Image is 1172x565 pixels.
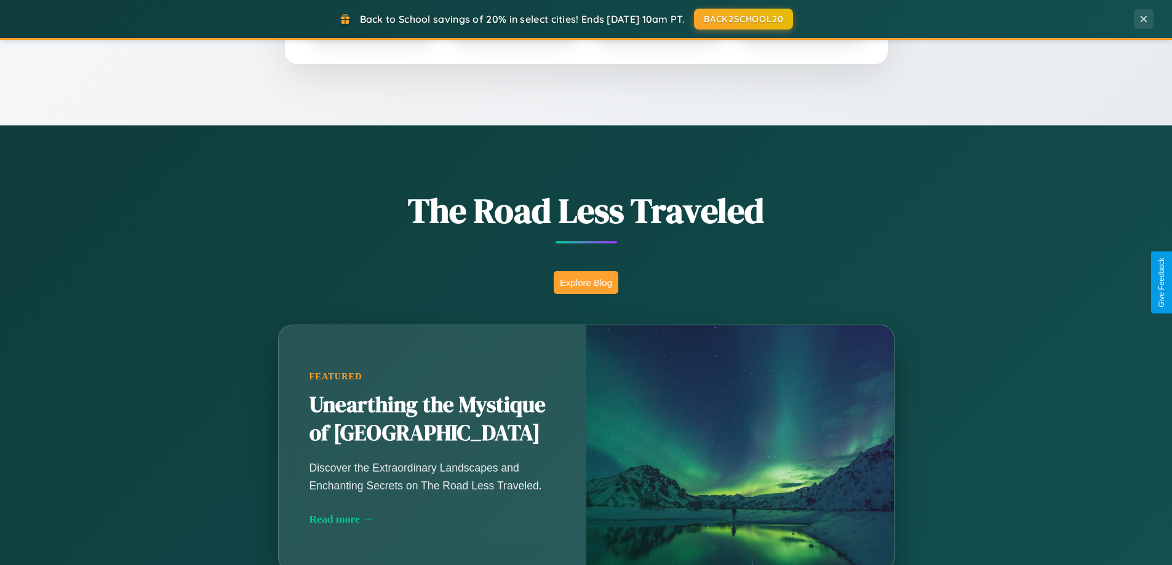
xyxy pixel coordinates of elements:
[217,187,955,234] h1: The Road Less Traveled
[309,391,556,448] h2: Unearthing the Mystique of [GEOGRAPHIC_DATA]
[309,371,556,382] div: Featured
[1157,258,1166,307] div: Give Feedback
[694,9,793,30] button: BACK2SCHOOL20
[309,513,556,526] div: Read more →
[360,13,685,25] span: Back to School savings of 20% in select cities! Ends [DATE] 10am PT.
[309,459,556,494] p: Discover the Extraordinary Landscapes and Enchanting Secrets on The Road Less Traveled.
[554,271,618,294] button: Explore Blog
